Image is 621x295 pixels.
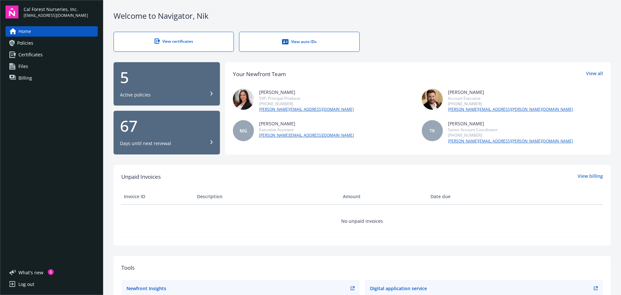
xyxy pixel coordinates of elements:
div: Welcome to Navigator , Nik [114,10,611,21]
span: Billing [18,73,32,83]
div: [PHONE_NUMBER] [259,101,354,107]
a: View all [586,70,603,78]
span: MG [240,127,247,134]
th: Date due [428,189,501,204]
span: Home [18,26,31,37]
th: Amount [340,189,428,204]
a: Certificates [5,50,98,60]
a: Files [5,61,98,72]
div: Senior Account Coordinator [448,127,573,132]
span: Files [18,61,28,72]
a: View auto IDs [239,32,359,52]
div: [PERSON_NAME] [448,89,573,96]
div: Your Newfront Team [233,70,286,78]
span: What ' s new [18,269,43,276]
div: 5 [120,70,213,85]
a: [PERSON_NAME][EMAIL_ADDRESS][DOMAIN_NAME] [259,107,354,112]
img: photo [422,89,443,110]
span: Unpaid Invoices [121,173,161,181]
span: Certificates [18,50,43,60]
div: Digital application service [370,285,427,292]
div: [PHONE_NUMBER] [448,101,573,107]
a: View certificates [114,32,234,52]
div: Tools [121,264,603,272]
button: What's new1 [5,269,54,276]
a: View billing [578,173,603,181]
span: Cal Forest Nurseries, Inc. [24,6,88,13]
div: Days until next renewal [120,140,171,147]
td: No unpaid invoices [121,204,603,237]
a: Billing [5,73,98,83]
div: SVP, Principal Producer [259,96,354,101]
div: View certificates [127,39,221,44]
span: Policies [17,38,33,48]
div: View auto IDs [252,39,346,45]
div: Active policies [120,92,151,98]
span: TK [430,127,435,134]
button: 67Days until next renewal [114,111,220,154]
div: [PERSON_NAME] [259,89,354,96]
img: navigator-logo.svg [5,6,18,18]
button: Cal Forest Nurseries, Inc.[EMAIL_ADDRESS][DOMAIN_NAME] [24,6,98,18]
a: [PERSON_NAME][EMAIL_ADDRESS][PERSON_NAME][DOMAIN_NAME] [448,107,573,112]
img: photo [233,89,254,110]
a: Home [5,26,98,37]
div: Log out [18,279,34,289]
th: Description [194,189,340,204]
div: 67 [120,118,213,134]
div: Executive Assistant [259,127,354,132]
div: [PERSON_NAME] [259,120,354,127]
th: Invoice ID [121,189,194,204]
div: Account Executive [448,96,573,101]
div: Newfront Insights [126,285,166,292]
div: [PERSON_NAME] [448,120,573,127]
a: Policies [5,38,98,48]
a: [PERSON_NAME][EMAIL_ADDRESS][PERSON_NAME][DOMAIN_NAME] [448,138,573,144]
button: 5Active policies [114,62,220,106]
a: [PERSON_NAME][EMAIL_ADDRESS][DOMAIN_NAME] [259,132,354,138]
span: [EMAIL_ADDRESS][DOMAIN_NAME] [24,13,88,18]
div: 1 [48,269,54,275]
div: [PHONE_NUMBER] [448,132,573,138]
